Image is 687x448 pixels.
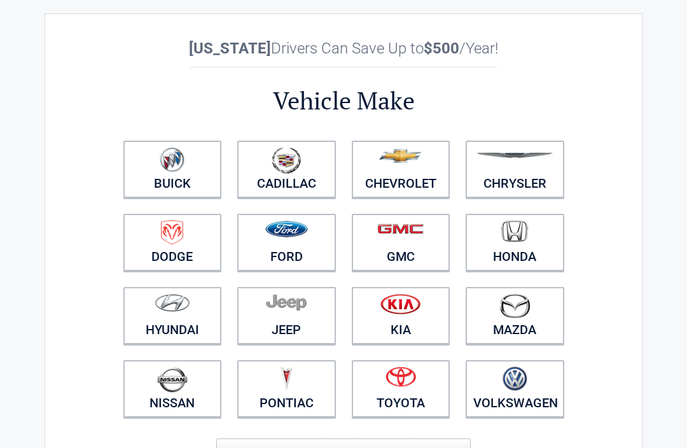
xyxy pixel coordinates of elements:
[265,221,308,237] img: ford
[237,287,336,344] a: Jeep
[466,360,564,417] a: Volkswagen
[379,149,422,163] img: chevrolet
[266,293,307,311] img: jeep
[466,141,564,198] a: Chrysler
[157,367,188,393] img: nissan
[123,214,222,271] a: Dodge
[352,287,450,344] a: Kia
[155,293,190,312] img: hyundai
[352,214,450,271] a: GMC
[237,214,336,271] a: Ford
[503,367,527,391] img: volkswagen
[123,141,222,198] a: Buick
[466,287,564,344] a: Mazda
[272,147,301,174] img: cadillac
[115,85,572,117] h2: Vehicle Make
[377,223,424,234] img: gmc
[123,360,222,417] a: Nissan
[352,360,450,417] a: Toyota
[466,214,564,271] a: Honda
[189,39,271,57] b: [US_STATE]
[280,367,293,391] img: pontiac
[380,293,420,314] img: kia
[123,287,222,344] a: Hyundai
[476,153,553,158] img: chrysler
[424,39,459,57] b: $500
[160,147,184,172] img: buick
[501,220,528,242] img: honda
[385,367,416,387] img: toyota
[237,141,336,198] a: Cadillac
[499,293,531,318] img: mazda
[161,220,183,245] img: dodge
[237,360,336,417] a: Pontiac
[115,39,572,57] h2: Drivers Can Save Up to /Year
[352,141,450,198] a: Chevrolet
